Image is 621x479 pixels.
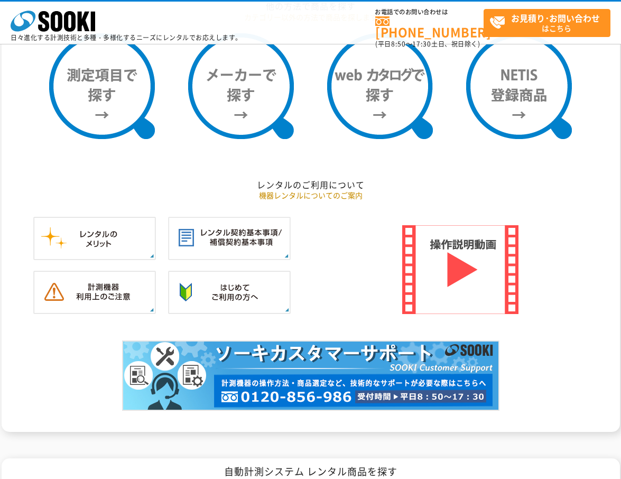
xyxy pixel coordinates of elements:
img: レンタル契約基本事項／補償契約基本事項 [168,217,291,260]
img: メーカーで探す [188,33,294,139]
a: [PHONE_NUMBER] [375,16,484,38]
img: レンタルのメリット [33,217,156,260]
a: お見積り･お問い合わせはこちら [484,9,610,37]
a: レンタルのメリット [33,249,156,259]
span: 8:50 [391,39,406,49]
span: はこちら [489,10,610,36]
a: 計測機器ご利用上のご注意 [33,303,156,313]
img: カスタマーサポート [122,340,499,411]
span: お電話でのお問い合わせは [375,9,484,15]
img: 測定項目で探す [49,33,155,139]
span: 17:30 [412,39,431,49]
img: 計測機器ご利用上のご注意 [33,271,156,314]
img: webカタログで探す [327,33,433,139]
p: 機器レンタルについてのご案内 [2,190,620,201]
span: (平日 ～ 土日、祝日除く) [375,39,480,49]
strong: お見積り･お問い合わせ [511,12,600,24]
img: SOOKI 操作説明動画 [402,225,518,314]
h2: レンタルのご利用について [2,179,620,190]
img: はじめてご利用の方へ [168,271,291,314]
a: はじめてご利用の方へ [168,303,291,313]
a: レンタル契約基本事項／補償契約基本事項 [168,249,291,259]
p: 日々進化する計測技術と多種・多様化するニーズにレンタルでお応えします。 [11,34,242,41]
img: NETIS登録商品 [466,33,572,139]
